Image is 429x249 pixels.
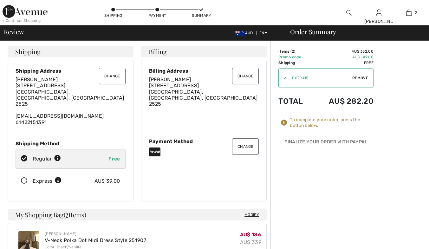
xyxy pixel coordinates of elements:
td: Total [278,90,312,112]
a: 2 [394,9,424,16]
img: Australian Dollar [235,31,245,36]
div: Payment [148,13,167,18]
span: 2 [415,10,417,16]
button: Change [232,68,259,84]
div: Summary [192,13,211,18]
span: AUD [235,31,256,35]
input: Promo code [287,69,352,88]
iframe: Opens a widget where you can find more information [388,230,423,246]
span: Billing [149,49,167,55]
div: Payment Method [149,138,259,144]
span: Review [4,29,24,35]
td: Free [312,60,374,66]
div: Regular [33,155,61,163]
span: EN [259,31,267,35]
td: Items ( ) [278,49,312,54]
div: AU$ 39.00 [94,177,120,185]
span: AU$ 186 [240,232,261,238]
iframe: PayPal [278,148,374,162]
span: [STREET_ADDRESS] [GEOGRAPHIC_DATA], [GEOGRAPHIC_DATA], [GEOGRAPHIC_DATA] 2525 [16,82,124,107]
div: To complete your order, press the button below. [290,117,374,128]
div: Shipping Address [16,68,126,74]
img: search the website [346,9,352,16]
div: ✔ [279,75,287,81]
a: V-Neck Polka Dot Midi Dress Style 251907 [45,237,146,243]
span: [PERSON_NAME] [149,76,191,82]
h4: My Shopping Bag [8,209,267,220]
span: ( Items) [64,210,86,219]
span: Remove [352,75,368,81]
div: Express [33,177,62,185]
img: My Info [376,9,381,16]
span: [PERSON_NAME] [16,76,58,82]
div: [PERSON_NAME] [45,231,146,237]
div: Billing Address [149,68,259,74]
div: Order Summary [283,29,425,35]
td: AU$ 282.20 [312,90,374,112]
button: Change [99,68,126,84]
button: Change [232,138,259,155]
div: Shipping Method [16,141,126,147]
td: Promo code [278,54,312,60]
td: AU$ 332.00 [312,49,374,54]
span: Free [108,156,120,162]
span: 2 [65,210,68,218]
div: [PERSON_NAME] [364,18,394,25]
div: < Continue Shopping [3,18,41,23]
span: 2 [292,49,294,54]
td: AU$ -49.80 [312,54,374,60]
img: My Bag [406,9,412,16]
span: Modify [244,212,259,218]
div: [EMAIL_ADDRESS][DOMAIN_NAME] 61422151391 [16,76,126,125]
td: Shipping [278,60,312,66]
div: Finalize Your Order with PayPal [278,139,374,148]
img: 1ère Avenue [3,5,48,18]
span: [STREET_ADDRESS] [GEOGRAPHIC_DATA], [GEOGRAPHIC_DATA], [GEOGRAPHIC_DATA] 2525 [149,82,258,107]
span: Shipping [15,49,41,55]
div: Shipping [104,13,123,18]
s: AU$ 339 [240,239,261,245]
a: Sign In [376,10,381,16]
